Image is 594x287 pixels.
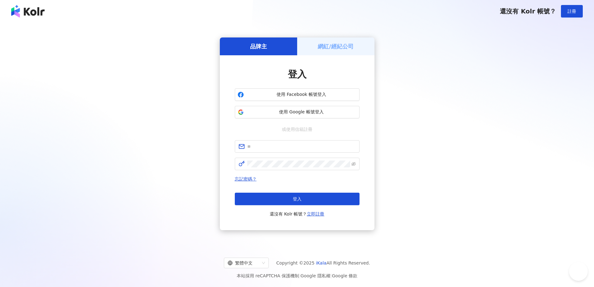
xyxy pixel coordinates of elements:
[235,193,360,205] button: 登入
[567,9,576,14] span: 註冊
[301,273,331,278] a: Google 隱私權
[351,162,356,166] span: eye-invisible
[250,42,267,50] h5: 品牌主
[299,273,301,278] span: |
[235,176,257,181] a: 忘記密碼？
[278,126,317,133] span: 或使用信箱註冊
[318,42,354,50] h5: 網紅/經紀公司
[270,210,325,218] span: 還沒有 Kolr 帳號？
[235,106,360,118] button: 使用 Google 帳號登入
[569,262,588,281] iframe: Help Scout Beacon - Open
[500,7,556,15] span: 還沒有 Kolr 帳號？
[237,272,357,280] span: 本站採用 reCAPTCHA 保護機制
[235,88,360,101] button: 使用 Facebook 帳號登入
[246,92,357,98] span: 使用 Facebook 帳號登入
[331,273,332,278] span: |
[332,273,357,278] a: Google 條款
[11,5,45,17] img: logo
[246,109,357,115] span: 使用 Google 帳號登入
[288,69,307,80] span: 登入
[276,259,370,267] span: Copyright © 2025 All Rights Reserved.
[316,260,326,265] a: iKala
[561,5,583,17] button: 註冊
[228,258,259,268] div: 繁體中文
[307,211,324,216] a: 立即註冊
[293,196,302,201] span: 登入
